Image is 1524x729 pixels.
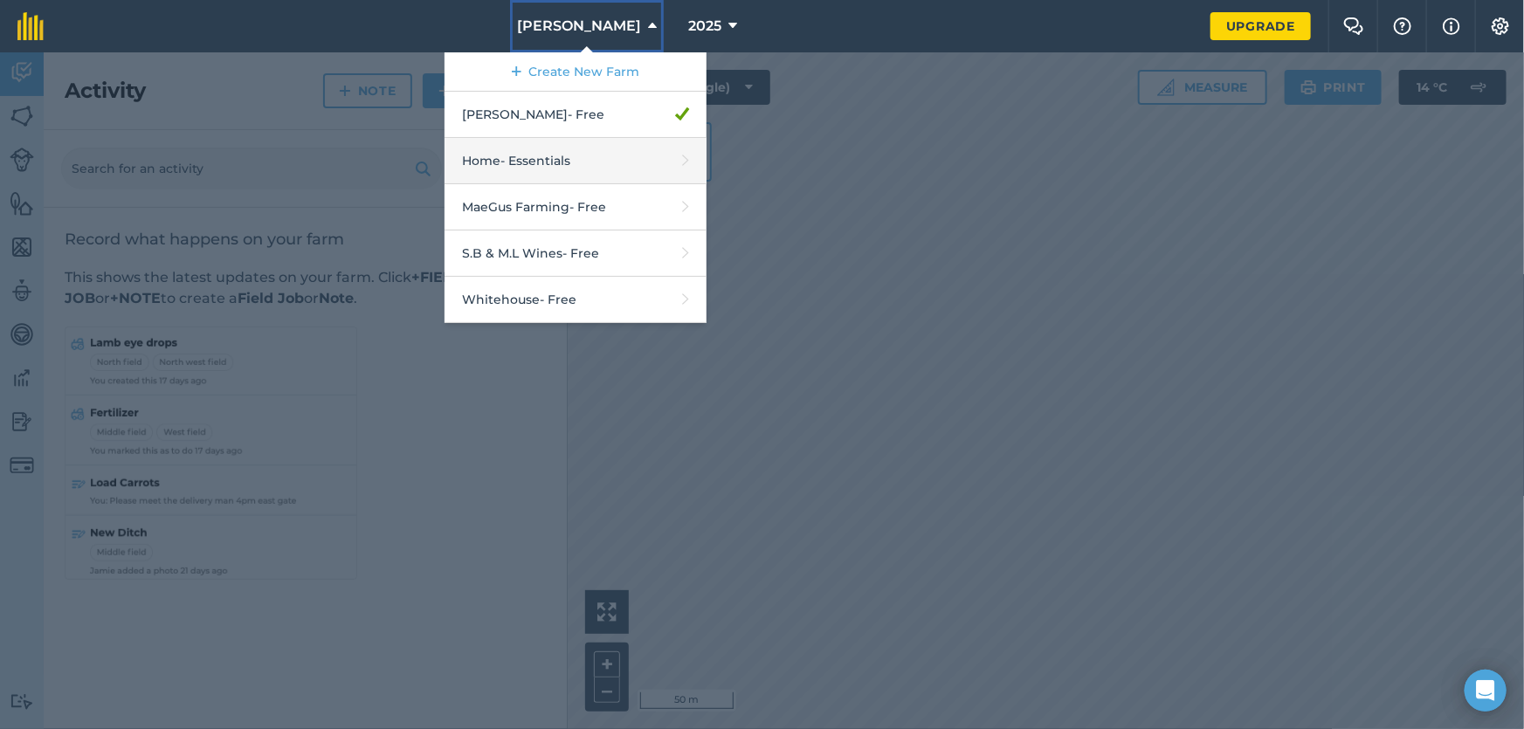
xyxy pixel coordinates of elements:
[1465,670,1507,712] div: Open Intercom Messenger
[1343,17,1364,35] img: Two speech bubbles overlapping with the left bubble in the forefront
[517,16,641,37] span: [PERSON_NAME]
[445,230,707,277] a: S.B & M.L Wines- Free
[445,277,707,323] a: Whitehouse- Free
[445,92,707,138] a: [PERSON_NAME]- Free
[688,16,721,37] span: 2025
[1392,17,1413,35] img: A question mark icon
[445,138,707,184] a: Home- Essentials
[1210,12,1311,40] a: Upgrade
[1443,16,1460,37] img: svg+xml;base64,PHN2ZyB4bWxucz0iaHR0cDovL3d3dy53My5vcmcvMjAwMC9zdmciIHdpZHRoPSIxNyIgaGVpZ2h0PSIxNy...
[1490,17,1511,35] img: A cog icon
[17,12,44,40] img: fieldmargin Logo
[445,52,707,92] a: Create New Farm
[445,184,707,230] a: MaeGus Farming- Free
